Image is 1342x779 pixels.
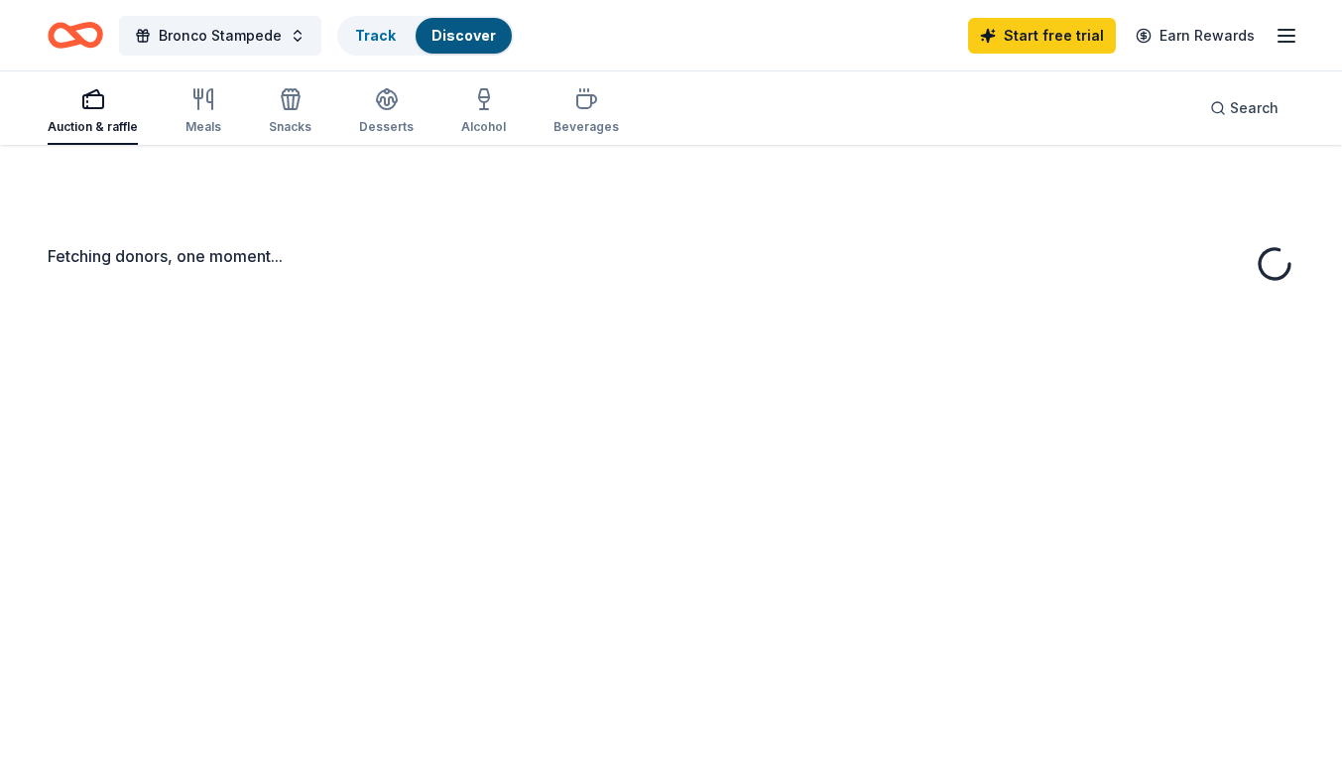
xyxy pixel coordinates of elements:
div: Alcohol [461,119,506,135]
a: Earn Rewards [1124,18,1267,54]
div: Desserts [359,119,414,135]
span: Search [1230,96,1279,120]
button: Desserts [359,79,414,145]
div: Meals [185,119,221,135]
button: Bronco Stampede [119,16,321,56]
button: Auction & raffle [48,79,138,145]
div: Fetching donors, one moment... [48,244,1294,268]
button: Search [1194,88,1294,128]
div: Snacks [269,119,311,135]
span: Bronco Stampede [159,24,282,48]
a: Track [355,27,396,44]
a: Start free trial [968,18,1116,54]
button: Snacks [269,79,311,145]
button: Meals [185,79,221,145]
button: TrackDiscover [337,16,514,56]
div: Beverages [553,119,619,135]
a: Discover [431,27,496,44]
button: Alcohol [461,79,506,145]
a: Home [48,12,103,59]
button: Beverages [553,79,619,145]
div: Auction & raffle [48,119,138,135]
